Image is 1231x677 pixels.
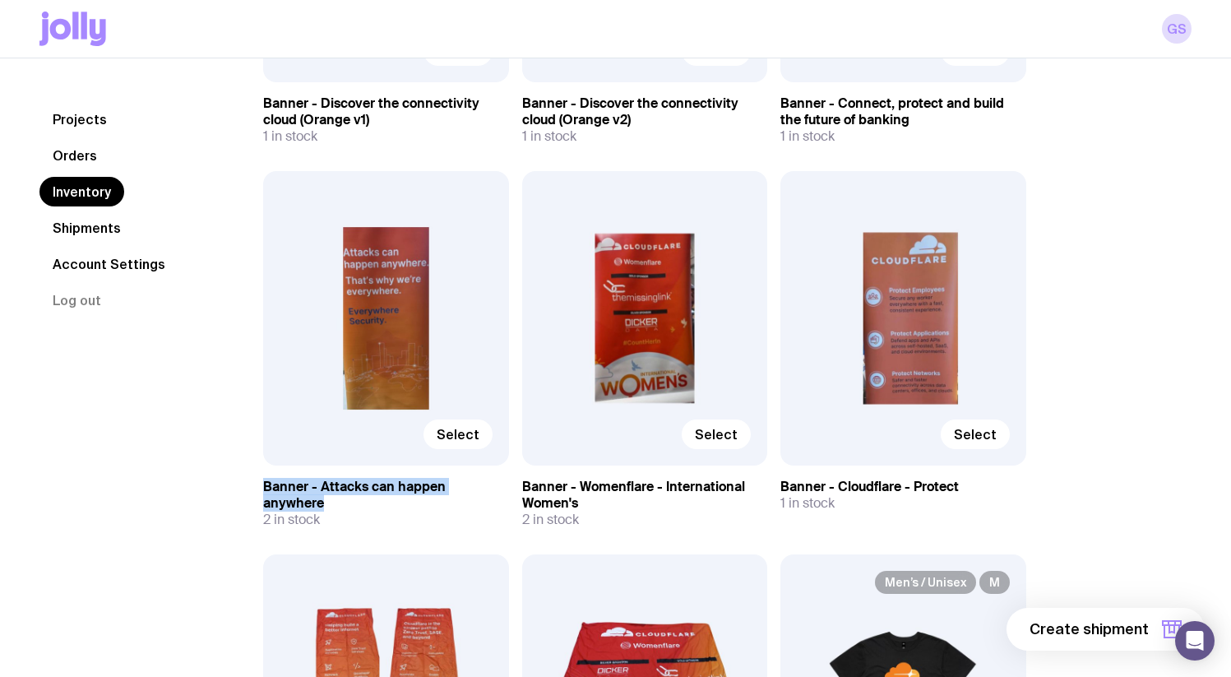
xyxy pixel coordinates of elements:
h3: Banner - Cloudflare - Protect [780,479,1026,495]
button: Create shipment [1007,608,1205,651]
a: Orders [39,141,110,170]
span: 1 in stock [522,128,576,145]
a: Inventory [39,177,124,206]
a: GS [1162,14,1192,44]
span: 2 in stock [263,512,320,528]
button: Log out [39,285,114,315]
a: Projects [39,104,120,134]
h3: Banner - Discover the connectivity cloud (Orange v2) [522,95,768,128]
span: Select [954,426,997,443]
span: 1 in stock [780,495,835,512]
span: 1 in stock [780,128,835,145]
span: Select [437,426,479,443]
a: Account Settings [39,249,178,279]
div: Open Intercom Messenger [1175,621,1215,661]
span: 2 in stock [522,512,579,528]
span: Select [695,426,738,443]
h3: Banner - Womenflare - International Women's [522,479,768,512]
span: Create shipment [1030,619,1149,639]
h3: Banner - Attacks can happen anywhere [263,479,509,512]
a: Shipments [39,213,134,243]
span: Men’s / Unisex [875,571,976,594]
span: M [979,571,1010,594]
h3: Banner - Discover the connectivity cloud (Orange v1) [263,95,509,128]
h3: Banner - Connect, protect and build the future of banking [780,95,1026,128]
span: 1 in stock [263,128,317,145]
